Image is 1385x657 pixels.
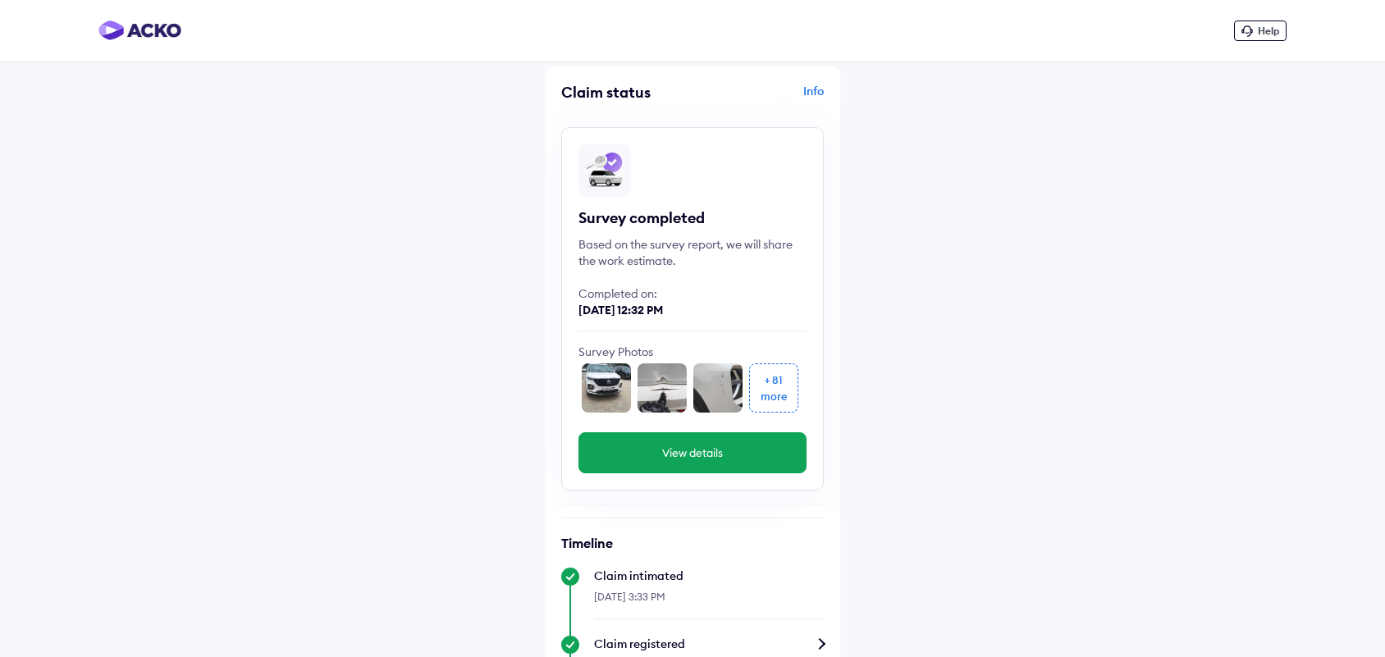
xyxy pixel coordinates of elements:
div: Survey completed [578,208,807,228]
h6: Timeline [561,535,824,551]
div: Claim registered [594,636,824,652]
div: more [761,388,788,404]
button: View details [578,432,807,473]
img: undercarriage_front [638,363,687,413]
span: Help [1258,25,1279,37]
div: Claim status [561,83,688,102]
div: Completed on: [578,285,807,302]
div: [DATE] 12:32 PM [578,302,807,318]
img: undercarriage_front [693,363,743,413]
img: front [582,363,631,413]
div: Claim intimated [594,568,824,584]
div: + 81 [765,372,783,388]
img: horizontal-gradient.png [98,21,181,40]
div: Based on the survey report, we will share the work estimate. [578,236,807,269]
div: Info [697,83,824,114]
div: Survey Photos [578,344,807,360]
div: [DATE] 3:33 PM [594,584,824,619]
